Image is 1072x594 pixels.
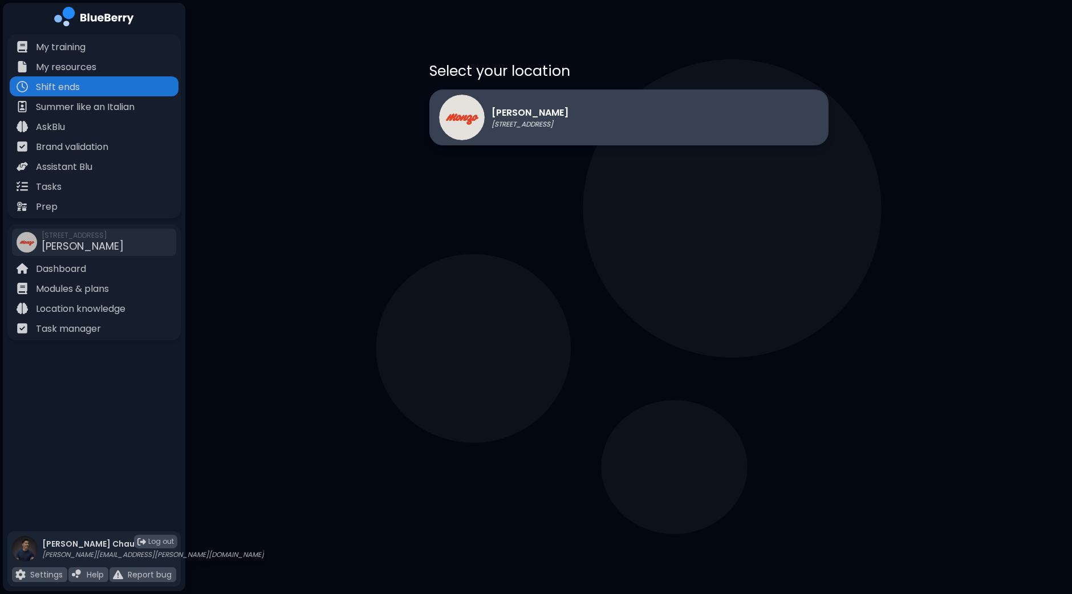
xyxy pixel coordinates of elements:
[15,569,26,580] img: file icon
[36,80,80,94] p: Shift ends
[17,263,28,274] img: file icon
[12,536,38,573] img: profile photo
[42,239,124,253] span: [PERSON_NAME]
[87,569,104,580] p: Help
[429,62,829,80] p: Select your location
[36,140,108,154] p: Brand validation
[17,41,28,52] img: file icon
[54,7,134,30] img: company logo
[17,81,28,92] img: file icon
[36,200,58,214] p: Prep
[17,303,28,314] img: file icon
[17,161,28,172] img: file icon
[36,282,109,296] p: Modules & plans
[72,569,82,580] img: file icon
[36,160,92,174] p: Assistant Blu
[42,550,264,559] p: [PERSON_NAME][EMAIL_ADDRESS][PERSON_NAME][DOMAIN_NAME]
[17,121,28,132] img: file icon
[128,569,172,580] p: Report bug
[17,283,28,294] img: file icon
[36,180,62,194] p: Tasks
[148,537,174,546] span: Log out
[36,262,86,276] p: Dashboard
[36,322,101,336] p: Task manager
[36,100,135,114] p: Summer like an Italian
[17,323,28,334] img: file icon
[137,538,146,546] img: logout
[17,181,28,192] img: file icon
[17,232,37,253] img: company thumbnail
[17,201,28,212] img: file icon
[492,120,569,129] p: [STREET_ADDRESS]
[42,539,264,549] p: [PERSON_NAME] Chau
[36,120,65,134] p: AskBlu
[113,569,123,580] img: file icon
[30,569,63,580] p: Settings
[36,302,125,316] p: Location knowledge
[17,61,28,72] img: file icon
[492,106,569,120] p: [PERSON_NAME]
[36,60,96,74] p: My resources
[42,231,124,240] span: [STREET_ADDRESS]
[439,95,485,140] img: Monzo logo
[36,40,86,54] p: My training
[17,141,28,152] img: file icon
[17,101,28,112] img: file icon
